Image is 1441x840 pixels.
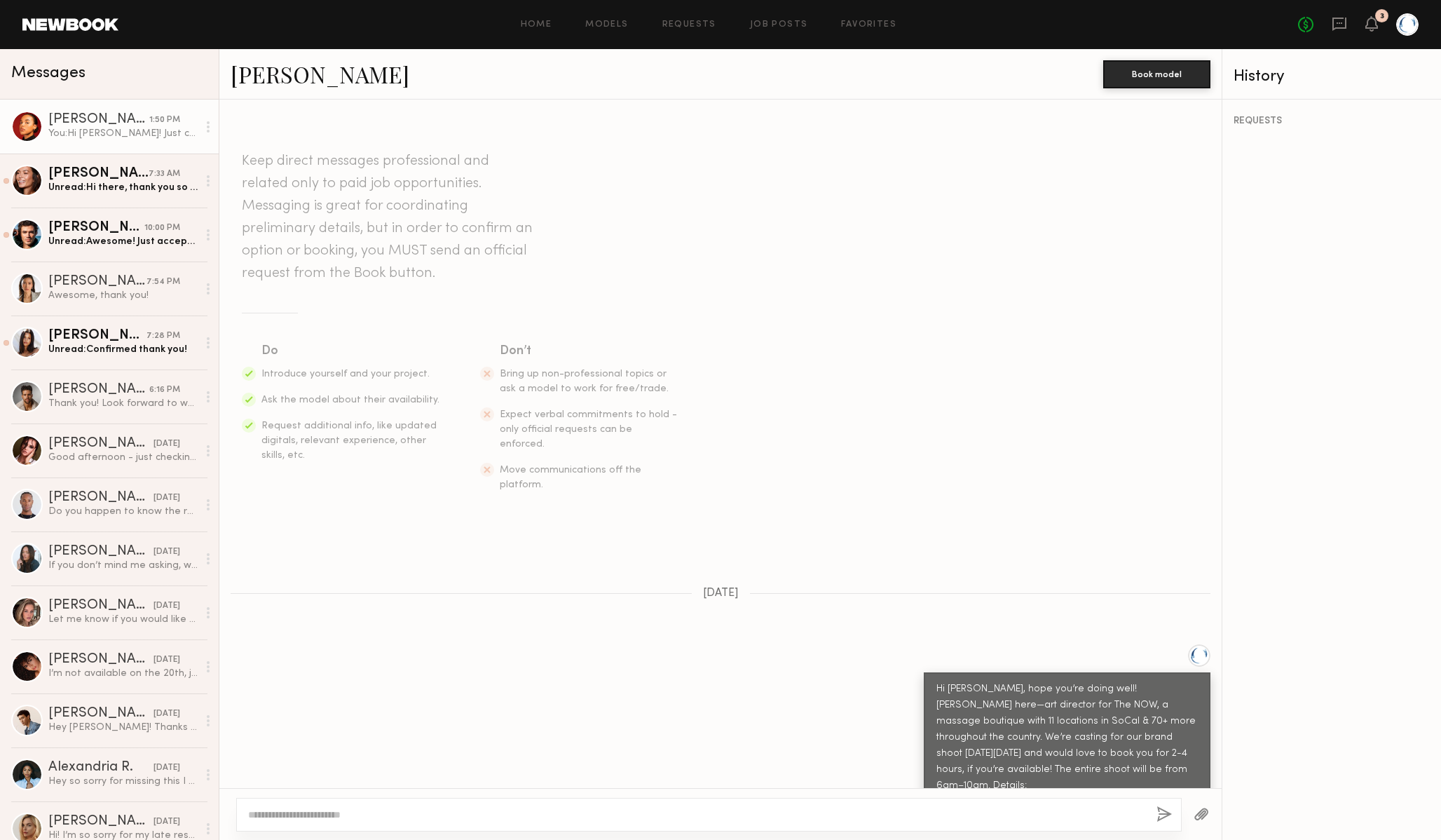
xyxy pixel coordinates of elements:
div: 7:28 PM [146,330,180,343]
span: Introduce yourself and your project. [261,370,430,379]
div: Do [261,341,441,361]
span: Move communications off the platform. [500,466,641,489]
div: Unread: Awesome! Just accepted :) [48,235,198,248]
div: 1:50 PM [149,114,180,127]
div: [PERSON_NAME] [48,815,153,829]
div: [PERSON_NAME] [48,599,153,613]
div: [DATE] [153,761,180,775]
div: Do you happen to know the rate? [48,505,198,518]
div: [DATE] [153,815,180,829]
div: REQUESTS [1234,116,1430,126]
a: Favorites [841,20,896,29]
div: If you don’t mind me asking, what is the rate? [48,559,198,572]
div: 10:00 PM [144,222,180,235]
div: Good afternoon - just checking in to see if you would still like to go ahead with this booking, K... [48,451,198,464]
div: [PERSON_NAME] [48,653,153,667]
div: [DATE] [153,546,180,559]
header: Keep direct messages professional and related only to paid job opportunities. Messaging is great ... [242,150,536,285]
div: Alexandria R. [48,761,153,775]
div: Hey so sorry for missing this I was out of town for work! [48,775,198,788]
div: [PERSON_NAME] [48,167,149,181]
div: I’m not available on the 20th, just after day 23 [48,667,198,680]
span: Ask the model about their availability. [261,395,439,405]
span: Messages [11,65,86,81]
div: Unread: Confirmed thank you! [48,343,198,356]
div: [PERSON_NAME] [48,383,149,397]
div: Hey [PERSON_NAME]! Thanks for reaching out! I am available and interested! What’s the usage for t... [48,721,198,734]
a: [PERSON_NAME] [231,59,409,89]
div: Awesome, thank you! [48,289,198,302]
div: 7:33 AM [149,168,180,181]
div: You: Hi [PERSON_NAME]! Just checking to see if you saw this and if you're interested :) [48,127,198,140]
span: Request additional info, like updated digitals, relevant experience, other skills, etc. [261,421,437,460]
div: 7:54 PM [146,276,180,289]
div: History [1234,69,1430,85]
a: Book model [1103,67,1210,79]
div: 3 [1380,13,1384,20]
a: Home [521,20,552,29]
div: [PERSON_NAME] [48,437,153,451]
div: [PERSON_NAME] [48,221,144,235]
a: Models [585,20,628,29]
div: [PERSON_NAME] [48,329,146,343]
div: Unread: Hi there, thank you so much for reaching out! Unfortunately I’m out of the country and wo... [48,181,198,194]
div: [PERSON_NAME] [48,275,146,289]
span: [DATE] [703,588,739,599]
div: [PERSON_NAME] [48,113,149,127]
div: [DATE] [153,438,180,451]
div: Let me know if you would like to work 🤝 [48,613,198,626]
div: Thank you! Look forward to working with y’all :) [48,397,198,410]
div: [PERSON_NAME] [48,491,153,505]
div: 6:16 PM [149,384,180,397]
div: Don’t [500,341,679,361]
div: [DATE] [153,707,180,721]
div: [DATE] [153,492,180,505]
span: Expect verbal commitments to hold - only official requests can be enforced. [500,410,677,449]
a: Requests [662,20,716,29]
span: Bring up non-professional topics or ask a model to work for free/trade. [500,370,669,393]
div: [PERSON_NAME] [48,707,153,721]
div: [DATE] [153,599,180,613]
a: Job Posts [750,20,808,29]
div: [DATE] [153,653,180,667]
button: Book model [1103,60,1210,88]
div: [PERSON_NAME] [48,545,153,559]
